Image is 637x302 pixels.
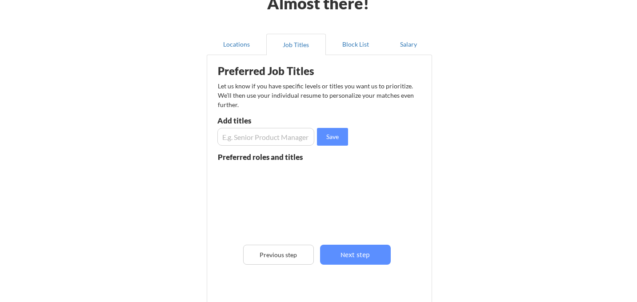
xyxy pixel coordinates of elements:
[207,34,266,55] button: Locations
[217,128,314,146] input: E.g. Senior Product Manager
[385,34,432,55] button: Salary
[326,34,385,55] button: Block List
[266,34,326,55] button: Job Titles
[243,245,314,265] button: Previous step
[320,245,391,265] button: Next step
[217,117,312,124] div: Add titles
[317,128,348,146] button: Save
[218,66,330,76] div: Preferred Job Titles
[218,153,314,161] div: Preferred roles and titles
[218,81,415,109] div: Let us know if you have specific levels or titles you want us to prioritize. We’ll then use your ...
